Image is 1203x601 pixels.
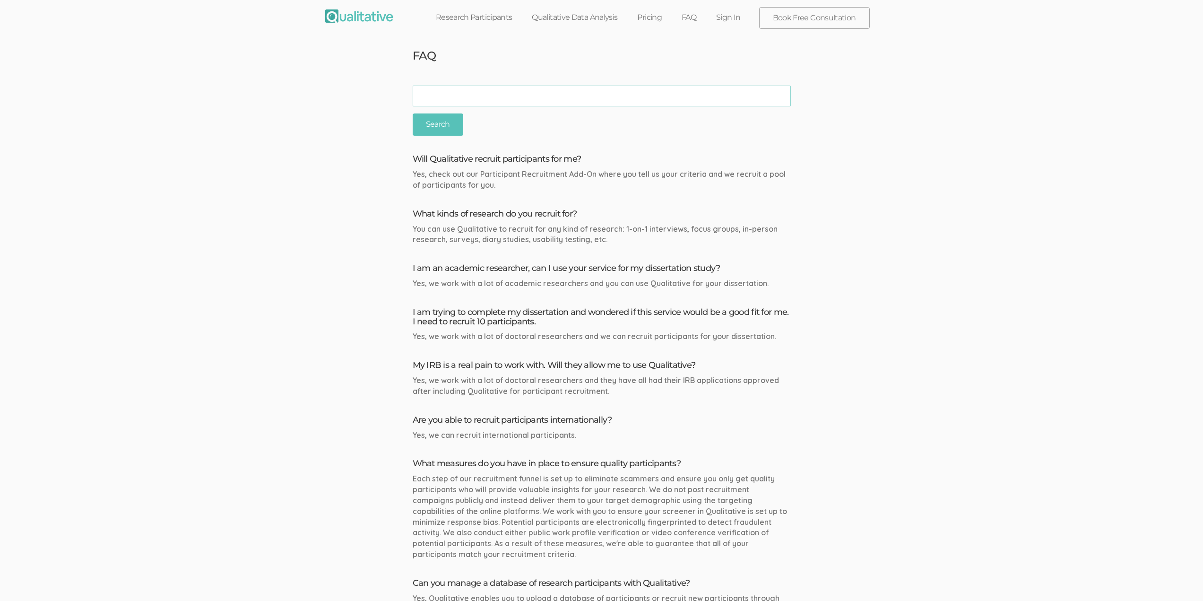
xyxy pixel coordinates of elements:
[413,416,791,425] h4: Are you able to recruit participants internationally?
[413,430,791,441] div: Yes, we can recruit international participants.
[413,155,791,164] h4: Will Qualitative recruit participants for me?
[413,331,791,342] div: Yes, we work with a lot of doctoral researchers and we can recruit participants for your disserta...
[413,278,791,289] div: Yes, we work with a lot of academic researchers and you can use Qualitative for your dissertation.
[760,8,869,28] a: Book Free Consultation
[325,9,393,23] img: Qualitative
[413,209,791,219] h4: What kinds of research do you recruit for?
[522,7,627,28] a: Qualitative Data Analysis
[672,7,706,28] a: FAQ
[413,113,463,136] input: Search
[413,224,791,245] div: You can use Qualitative to recruit for any kind of research: 1-on-1 interviews, focus groups, in-...
[413,264,791,273] h4: I am an academic researcher, can I use your service for my dissertation study?
[413,169,791,191] div: Yes, check out our Participant Recruitment Add-On where you tell us your criteria and we recruit ...
[406,50,798,62] h3: FAQ
[413,473,791,560] div: Each step of our recruitment funnel is set up to eliminate scammers and ensure you only get quali...
[426,7,522,28] a: Research Participants
[413,361,791,370] h4: My IRB is a real pain to work with. Will they allow me to use Qualitative?
[706,7,751,28] a: Sign In
[627,7,672,28] a: Pricing
[413,579,791,588] h4: Can you manage a database of research participants with Qualitative?
[413,375,791,397] div: Yes, we work with a lot of doctoral researchers and they have all had their IRB applications appr...
[413,459,791,469] h4: What measures do you have in place to ensure quality participants?
[413,308,791,327] h4: I am trying to complete my dissertation and wondered if this service would be a good fit for me. ...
